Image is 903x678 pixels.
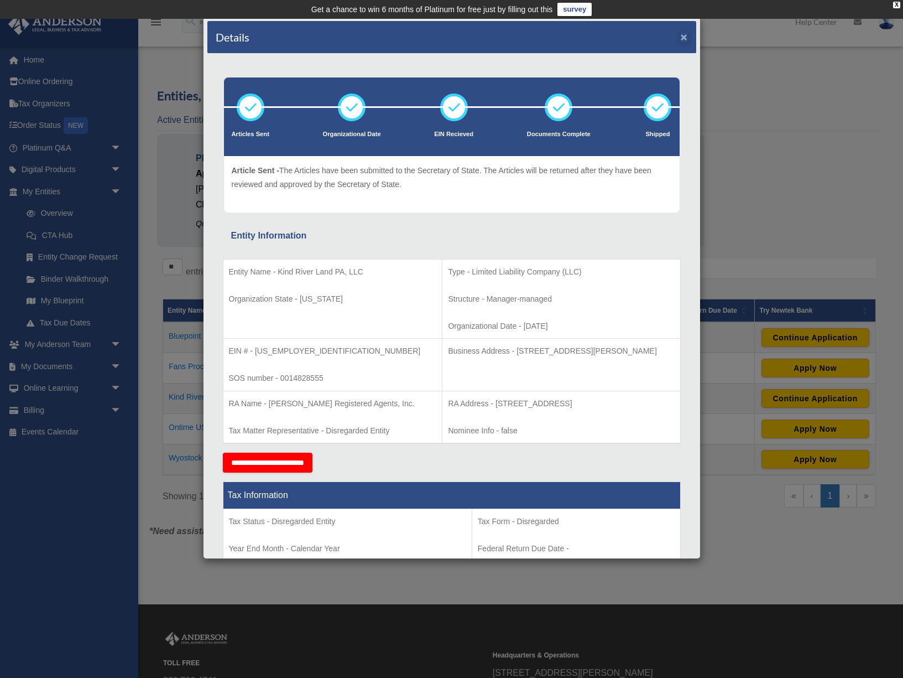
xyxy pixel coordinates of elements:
[448,344,674,358] p: Business Address - [STREET_ADDRESS][PERSON_NAME]
[229,265,437,279] p: Entity Name - Kind River Land PA, LLC
[893,2,900,8] div: close
[229,371,437,385] p: SOS number - 0014828555
[323,129,381,140] p: Organizational Date
[448,424,674,438] p: Nominee Info - false
[232,164,672,191] p: The Articles have been submitted to the Secretary of State. The Articles will be returned after t...
[229,344,437,358] p: EIN # - [US_EMPLOYER_IDENTIFICATION_NUMBER]
[229,542,466,556] p: Year End Month - Calendar Year
[448,319,674,333] p: Organizational Date - [DATE]
[229,397,437,411] p: RA Name - [PERSON_NAME] Registered Agents, Inc.
[229,515,466,529] p: Tax Status - Disregarded Entity
[223,482,680,509] th: Tax Information
[232,129,269,140] p: Articles Sent
[527,129,591,140] p: Documents Complete
[229,292,437,306] p: Organization State - [US_STATE]
[478,542,675,556] p: Federal Return Due Date -
[216,29,249,45] h4: Details
[448,292,674,306] p: Structure - Manager-managed
[681,31,688,43] button: ×
[232,166,279,175] span: Article Sent -
[231,228,672,244] div: Entity Information
[223,509,472,591] td: Tax Period Type - Calendar Year
[311,3,553,16] div: Get a chance to win 6 months of Platinum for free just by filling out this
[448,265,674,279] p: Type - Limited Liability Company (LLC)
[229,424,437,438] p: Tax Matter Representative - Disregarded Entity
[434,129,473,140] p: EIN Recieved
[478,515,675,529] p: Tax Form - Disregarded
[644,129,671,140] p: Shipped
[557,3,592,16] a: survey
[448,397,674,411] p: RA Address - [STREET_ADDRESS]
